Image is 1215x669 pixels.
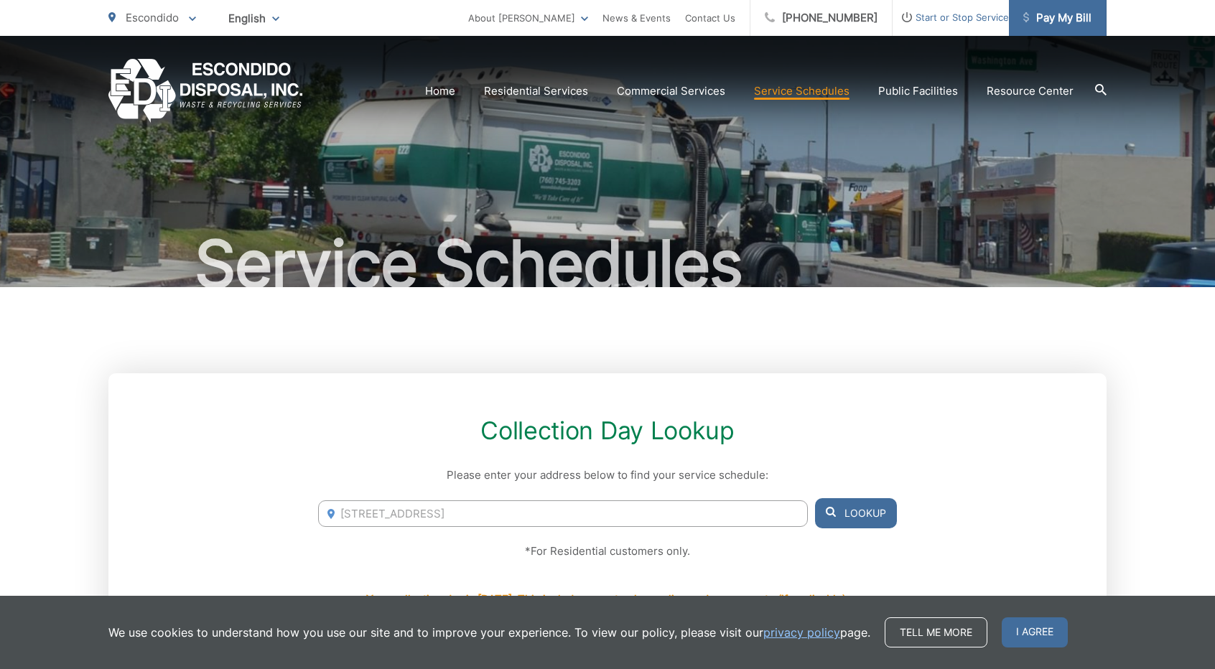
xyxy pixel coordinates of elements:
[108,59,303,123] a: EDCD logo. Return to the homepage.
[602,9,671,27] a: News & Events
[878,83,958,100] a: Public Facilities
[366,591,849,608] p: Your collection day is [DATE]. This includes your trash, recyling and green waste (if applicable).
[318,543,897,560] p: *For Residential customers only.
[617,83,725,100] a: Commercial Services
[754,83,849,100] a: Service Schedules
[987,83,1074,100] a: Resource Center
[318,416,897,445] h2: Collection Day Lookup
[108,624,870,641] p: We use cookies to understand how you use our site and to improve your experience. To view our pol...
[126,11,179,24] span: Escondido
[318,467,897,484] p: Please enter your address below to find your service schedule:
[815,498,897,528] button: Lookup
[218,6,290,31] span: English
[685,9,735,27] a: Contact Us
[468,9,588,27] a: About [PERSON_NAME]
[318,500,808,527] input: Enter Address
[425,83,455,100] a: Home
[763,624,840,641] a: privacy policy
[108,228,1107,300] h1: Service Schedules
[885,617,987,647] a: Tell me more
[1023,9,1091,27] span: Pay My Bill
[484,83,588,100] a: Residential Services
